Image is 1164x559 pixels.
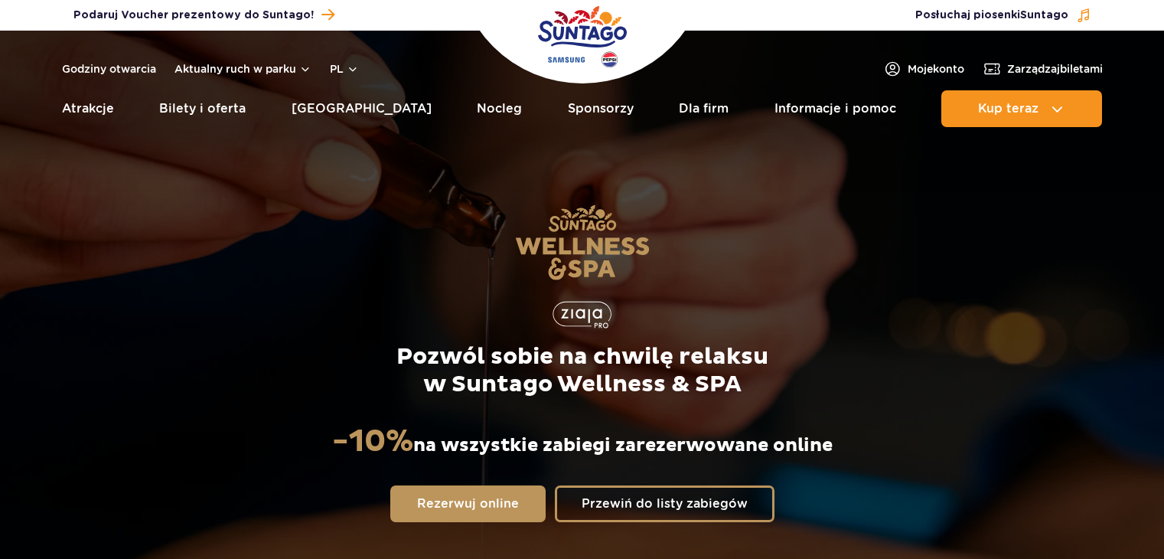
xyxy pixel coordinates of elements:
a: [GEOGRAPHIC_DATA] [292,90,432,127]
a: Atrakcje [62,90,114,127]
a: Bilety i oferta [159,90,246,127]
span: Suntago [1020,10,1068,21]
span: Przewiń do listy zabiegów [582,498,748,510]
strong: -10% [332,423,413,461]
button: Kup teraz [941,90,1102,127]
a: Podaruj Voucher prezentowy do Suntago! [73,5,334,25]
a: Mojekonto [883,60,964,78]
span: Kup teraz [978,102,1038,116]
a: Dla firm [679,90,729,127]
img: Suntago Wellness & SPA [515,204,650,280]
a: Nocleg [477,90,522,127]
a: Informacje i pomoc [774,90,896,127]
a: Sponsorzy [568,90,634,127]
span: Posłuchaj piosenki [915,8,1068,23]
button: Aktualny ruch w parku [174,63,311,75]
button: pl [330,61,359,77]
span: Moje konto [908,61,964,77]
span: Podaruj Voucher prezentowy do Suntago! [73,8,314,23]
p: na wszystkie zabiegi zarezerwowane online [332,423,833,461]
span: Rezerwuj online [417,498,519,510]
span: Zarządzaj biletami [1007,61,1103,77]
a: Zarządzajbiletami [983,60,1103,78]
button: Posłuchaj piosenkiSuntago [915,8,1091,23]
a: Przewiń do listy zabiegów [555,485,774,522]
a: Rezerwuj online [390,485,546,522]
p: Pozwól sobie na chwilę relaksu w Suntago Wellness & SPA [331,343,833,398]
a: Godziny otwarcia [62,61,156,77]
